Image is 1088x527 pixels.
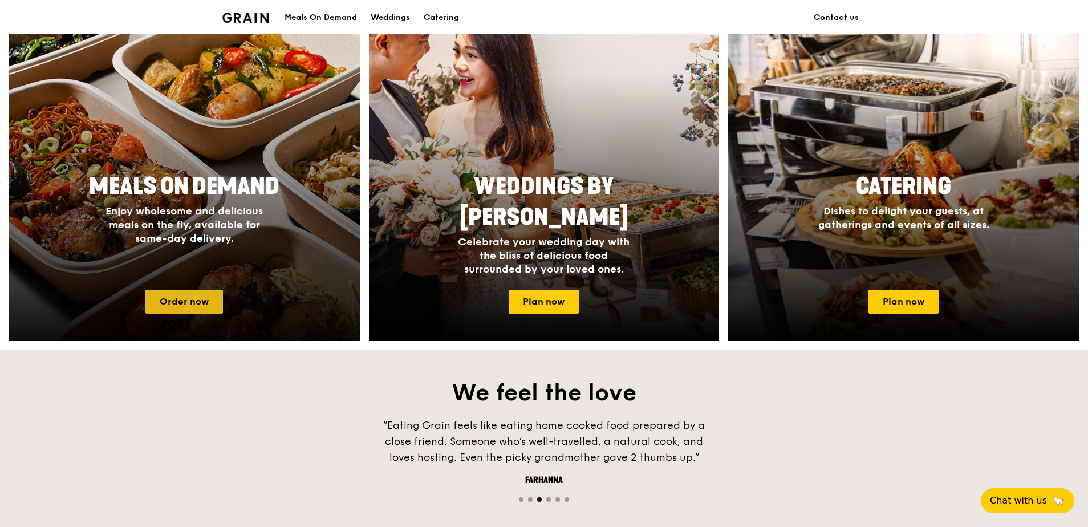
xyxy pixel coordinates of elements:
[458,236,630,275] span: Celebrate your wedding day with the bliss of delicious food surrounded by your loved ones.
[460,173,628,231] span: Weddings by [PERSON_NAME]
[519,497,523,502] span: Go to slide 1
[728,9,1079,341] a: CateringDishes to delight your guests, at gatherings and events of all sizes.Plan now
[546,497,551,502] span: Go to slide 4
[981,488,1074,513] button: Chat with us🦙
[222,13,269,23] img: Grain
[818,205,989,231] span: Dishes to delight your guests, at gatherings and events of all sizes.
[537,497,542,502] span: Go to slide 3
[373,417,715,465] div: “Eating Grain feels like eating home cooked food prepared by a close friend. Someone who’s well-t...
[89,173,279,200] span: Meals On Demand
[555,497,560,502] span: Go to slide 5
[424,1,459,35] div: Catering
[9,9,360,341] a: Meals On DemandEnjoy wholesome and delicious meals on the fly, available for same-day delivery.Or...
[364,1,417,35] a: Weddings
[1052,494,1065,508] span: 🦙
[528,497,533,502] span: Go to slide 2
[509,290,579,314] a: Plan now
[565,497,569,502] span: Go to slide 6
[285,1,357,35] div: Meals On Demand
[105,205,263,245] span: Enjoy wholesome and delicious meals on the fly, available for same-day delivery.
[369,9,720,341] a: Weddings by [PERSON_NAME]Celebrate your wedding day with the bliss of delicious food surrounded b...
[371,1,410,35] div: Weddings
[807,1,866,35] a: Contact us
[856,173,951,200] span: Catering
[145,290,223,314] a: Order now
[417,1,466,35] a: Catering
[868,290,939,314] a: Plan now
[373,475,715,486] div: Farhanna
[990,494,1047,508] span: Chat with us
